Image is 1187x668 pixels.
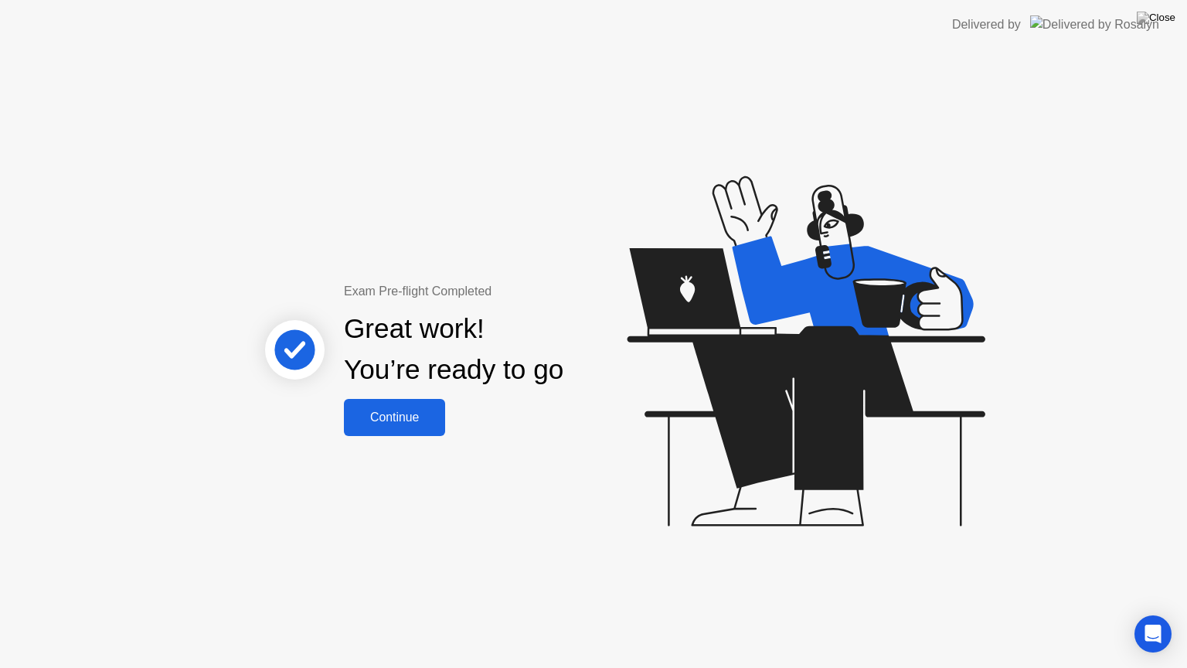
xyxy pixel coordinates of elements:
[344,282,663,301] div: Exam Pre-flight Completed
[1137,12,1175,24] img: Close
[1030,15,1159,33] img: Delivered by Rosalyn
[1134,615,1172,653] div: Open Intercom Messenger
[952,15,1021,34] div: Delivered by
[344,308,563,390] div: Great work! You’re ready to go
[349,411,440,424] div: Continue
[344,399,445,436] button: Continue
